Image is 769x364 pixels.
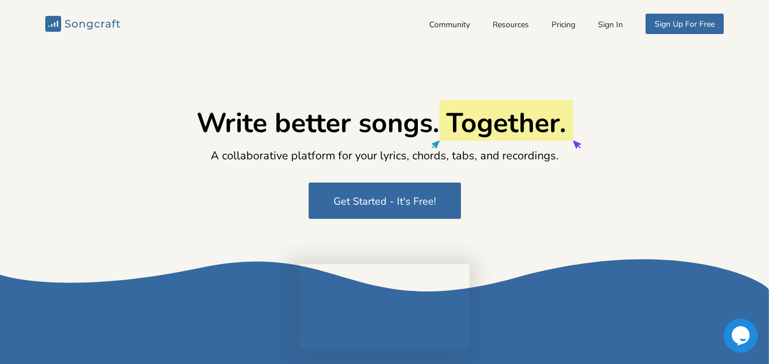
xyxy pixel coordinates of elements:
[446,104,566,142] span: Together.
[429,21,470,31] a: Community
[552,21,575,31] a: Pricing
[309,183,461,219] button: Get Started - It's Free!
[211,147,559,164] h2: A collaborative platform for your lyrics, chords, tabs, and recordings.
[598,21,623,31] button: Sign In
[493,21,529,31] a: Resources
[646,14,724,34] button: Sign Up For Free
[196,107,573,141] h1: Write better songs.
